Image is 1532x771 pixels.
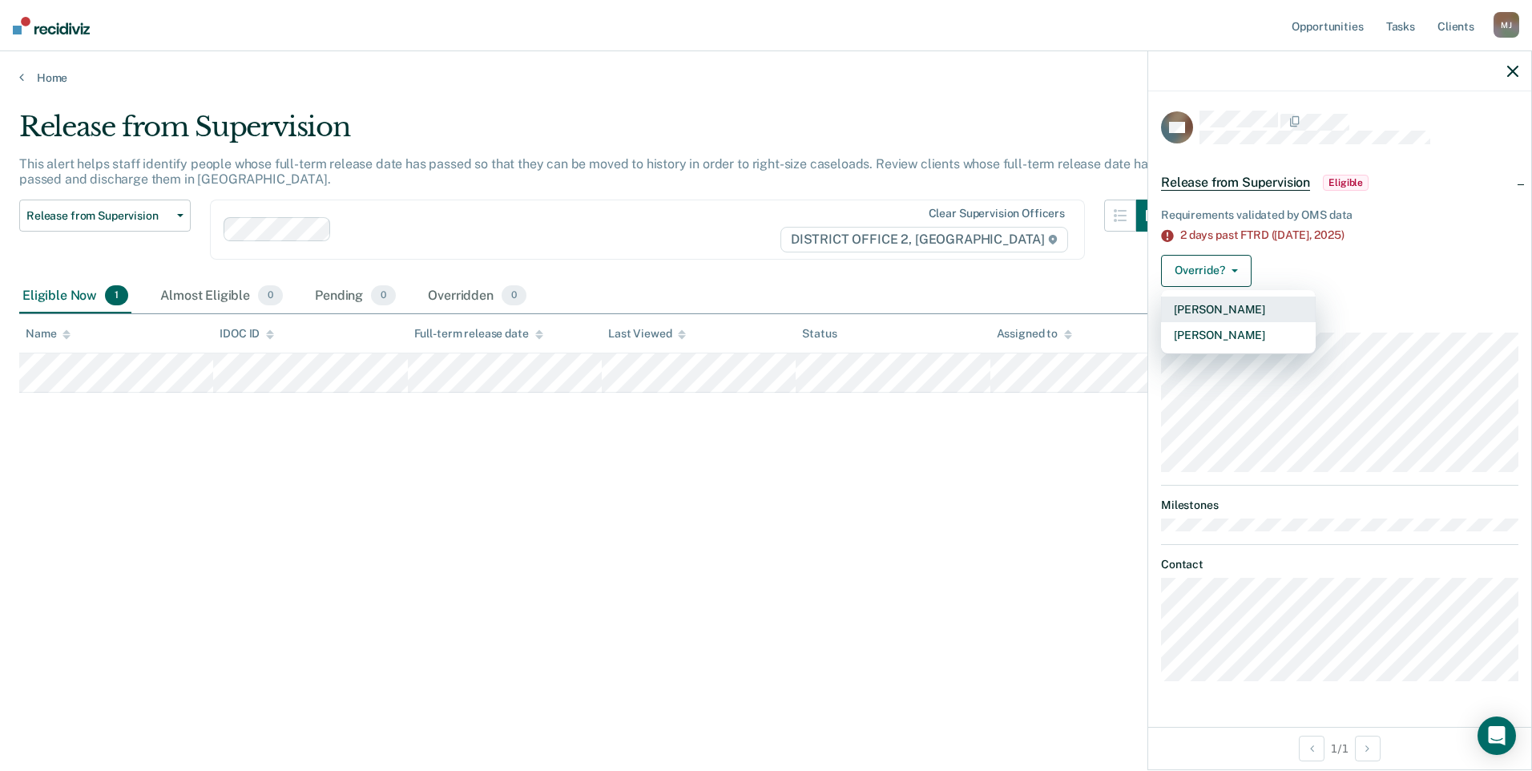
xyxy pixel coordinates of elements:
[1161,313,1518,326] dt: Supervision
[414,327,543,341] div: Full-term release date
[802,327,837,341] div: Status
[997,327,1072,341] div: Assigned to
[1299,736,1324,761] button: Previous Opportunity
[13,17,90,34] img: Recidiviz
[780,227,1068,252] span: DISTRICT OFFICE 2, [GEOGRAPHIC_DATA]
[1161,208,1518,222] div: Requirements validated by OMS data
[26,209,171,223] span: Release from Supervision
[19,156,1154,187] p: This alert helps staff identify people whose full-term release date has passed so that they can b...
[608,327,686,341] div: Last Viewed
[1314,228,1344,241] span: 2025)
[1478,717,1516,755] div: Open Intercom Messenger
[929,207,1065,220] div: Clear supervision officers
[1148,727,1531,769] div: 1 / 1
[1161,255,1252,287] button: Override?
[1161,499,1518,512] dt: Milestones
[1323,175,1369,191] span: Eligible
[312,279,399,314] div: Pending
[1161,322,1316,348] button: [PERSON_NAME]
[371,285,396,306] span: 0
[1148,157,1531,208] div: Release from SupervisionEligible
[1161,175,1310,191] span: Release from Supervision
[502,285,526,306] span: 0
[1180,228,1518,242] div: 2 days past FTRD ([DATE],
[1494,12,1519,38] div: M J
[1161,297,1316,322] button: [PERSON_NAME]
[425,279,530,314] div: Overridden
[1161,558,1518,571] dt: Contact
[1355,736,1381,761] button: Next Opportunity
[258,285,283,306] span: 0
[19,111,1168,156] div: Release from Supervision
[26,327,71,341] div: Name
[220,327,274,341] div: IDOC ID
[105,285,128,306] span: 1
[157,279,286,314] div: Almost Eligible
[19,279,131,314] div: Eligible Now
[19,71,1513,85] a: Home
